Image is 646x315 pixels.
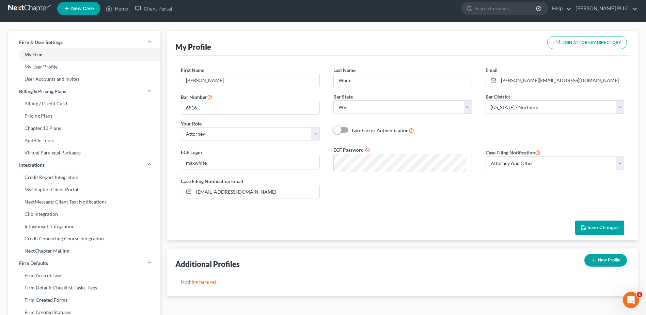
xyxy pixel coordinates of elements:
[181,74,319,87] input: Enter first name...
[563,41,621,45] span: JOIN ATTORNEY DIRECTORY
[333,67,356,73] span: Last Name
[637,292,642,297] span: 2
[587,225,619,230] span: Save Changes
[181,121,202,126] span: Your Role
[8,171,160,183] a: Credit Report Integration
[8,36,160,48] a: Firm & User Settings
[8,134,160,147] a: Add-On Tools
[181,93,212,101] label: Bar Number
[181,279,624,285] p: Nothing here yet!
[19,88,66,95] span: Billing & Pricing Plans
[8,110,160,122] a: Pricing Plans
[572,2,637,15] a: [PERSON_NAME] PLLC
[8,245,160,257] a: NextChapter Mailing
[19,39,63,46] span: Firm & User Settings
[181,156,319,169] input: Enter ecf login...
[8,196,160,208] a: NextMessage: Client Text Notifications
[175,42,211,52] div: My Profile
[8,61,160,73] a: My User Profile
[333,146,364,153] label: ECF Password
[8,257,160,269] a: Firm Defaults
[549,2,571,15] a: Help
[333,93,353,100] label: Bar State
[8,208,160,220] a: Clio Integration
[181,149,202,156] label: ECF Login
[553,38,563,47] img: modern-attorney-logo-488310dd42d0e56951fffe13e3ed90e038bc441dd813d23dff0c9337a977f38e.png
[71,6,94,11] span: New Case
[103,2,131,15] a: Home
[19,260,48,267] span: Firm Defaults
[8,147,160,159] a: Virtual Paralegal Packages
[8,97,160,110] a: Billing / Credit Card
[181,67,204,73] span: First Name
[8,220,160,232] a: Infusionsoft Integration
[623,292,639,308] iframe: Intercom live chat
[486,93,510,100] label: Bar District
[19,162,45,168] span: Integrations
[334,74,472,87] input: Enter last name...
[175,259,240,269] div: Additional Profiles
[181,178,243,185] label: Case Filing Notification Email
[8,73,160,85] a: User Accounts and Invites
[8,85,160,97] a: Billing & Pricing Plans
[475,2,537,15] input: Search by name...
[8,282,160,294] a: Firm Default Checklist, Tasks, Fees
[547,36,627,49] button: JOIN ATTORNEY DIRECTORY
[131,2,176,15] a: Client Portal
[486,67,498,73] span: Email
[499,74,624,87] input: Enter email...
[194,185,319,198] input: Enter notification email..
[8,269,160,282] a: Firm Area of Law
[8,48,160,61] a: My Firm
[8,183,160,196] a: MyChapter: Client Portal
[351,127,409,133] span: Two-Factor Authentication
[8,159,160,171] a: Integrations
[8,294,160,306] a: Firm Created Forms
[486,148,540,156] label: Case Filing Notification
[8,232,160,245] a: Credit Counseling Course Integration
[575,221,624,235] button: Save Changes
[181,101,319,114] input: #
[584,254,627,267] button: New Profile
[8,122,160,134] a: Chapter 13 Plans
